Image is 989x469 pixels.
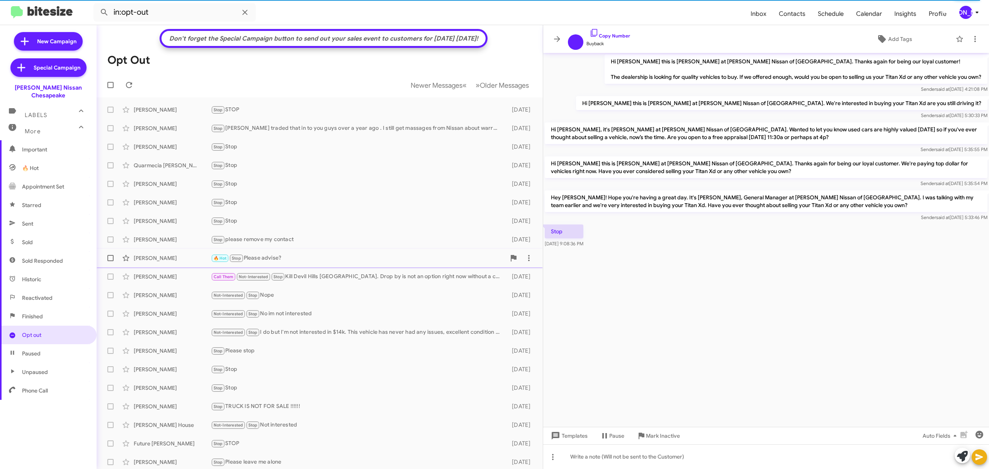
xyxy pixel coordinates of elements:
span: Auto Fields [923,429,960,443]
span: » [476,80,480,90]
div: [PERSON_NAME] [134,199,211,206]
p: Hi [PERSON_NAME], it's [PERSON_NAME] at [PERSON_NAME] Nissan of [GEOGRAPHIC_DATA]. Wanted to let ... [545,122,987,144]
div: [PERSON_NAME] House [134,421,211,429]
a: Copy Number [590,33,630,39]
span: Opt out [22,331,41,339]
p: Stop [545,224,583,238]
span: Add Tags [888,32,912,46]
span: Sender [DATE] 4:21:08 PM [921,86,987,92]
input: Search [93,3,256,22]
span: Schedule [812,3,850,25]
span: Newer Messages [411,81,462,90]
span: Not-Interested [214,293,243,298]
span: Stop [248,423,258,428]
span: said at [936,86,950,92]
div: [PERSON_NAME] [134,106,211,114]
div: [DATE] [503,291,537,299]
span: Not-Interested [214,311,243,316]
span: Sender [DATE] 5:35:55 PM [921,146,987,152]
span: Stop [214,200,223,205]
span: Stop [248,330,258,335]
div: STOP [211,105,503,114]
span: Special Campaign [34,64,80,71]
span: Stop [274,274,283,279]
button: Mark Inactive [630,429,686,443]
span: Older Messages [480,81,529,90]
span: Not-Interested [214,330,243,335]
span: Mark Inactive [646,429,680,443]
div: Stop [211,384,503,393]
span: Phone Call [22,387,48,394]
span: said at [936,146,949,152]
span: « [462,80,467,90]
span: Starred [22,201,41,209]
div: [PERSON_NAME] [134,180,211,188]
button: Previous [406,77,471,93]
span: Labels [25,112,47,119]
span: Reactivated [22,294,53,302]
div: [DATE] [503,217,537,225]
div: [DATE] [503,199,537,206]
span: Contacts [773,3,812,25]
nav: Page navigation example [406,77,534,93]
a: Profile [923,3,953,25]
p: Hey [PERSON_NAME]! Hope you're having a great day. It's [PERSON_NAME], General Manager at [PERSON... [545,190,987,212]
span: Stop [214,441,223,446]
span: Buyback [586,40,630,48]
a: Inbox [744,3,773,25]
p: Hi [PERSON_NAME] this is [PERSON_NAME] at [PERSON_NAME] Nissan of [GEOGRAPHIC_DATA]. Thanks again... [545,156,987,178]
span: Stop [232,256,241,261]
div: Stop [211,143,503,151]
span: More [25,128,41,135]
div: [DATE] [503,328,537,336]
span: Sender [DATE] 5:35:54 PM [921,180,987,186]
span: 🔥 Hot [214,256,227,261]
div: [PERSON_NAME] [134,236,211,243]
span: Important [22,146,88,153]
span: Stop [214,182,223,187]
div: [DATE] [503,143,537,151]
span: Stop [214,219,223,224]
div: [PERSON_NAME] [134,291,211,299]
div: [PERSON_NAME] [134,347,211,355]
div: [DATE] [503,236,537,243]
div: [DATE] [503,384,537,392]
div: Stop [211,198,503,207]
div: [DATE] [503,273,537,280]
button: Auto Fields [916,429,966,443]
div: [DATE] [503,310,537,318]
div: [PERSON_NAME] [134,328,211,336]
div: [DATE] [503,124,537,132]
div: Please stop [211,347,503,355]
span: Sender [DATE] 5:33:46 PM [921,214,987,220]
span: said at [936,180,949,186]
div: [PERSON_NAME] [959,6,972,19]
div: Quarmecia [PERSON_NAME] [134,161,211,169]
span: Historic [22,275,41,283]
div: [DATE] [503,421,537,429]
a: Calendar [850,3,888,25]
span: Stop [214,237,223,242]
div: Future [PERSON_NAME] [134,440,211,447]
a: New Campaign [14,32,83,51]
span: Pause [609,429,624,443]
div: Kill Devil Hills [GEOGRAPHIC_DATA]. Drop by is not an option right now without a conversation. Th... [211,272,503,281]
div: [PERSON_NAME] [134,384,211,392]
div: [PERSON_NAME] [134,217,211,225]
span: Sent [22,220,33,228]
button: Add Tags [836,32,952,46]
span: Finished [22,313,43,320]
div: please remove my contact [211,235,503,244]
span: said at [936,214,950,220]
span: Templates [549,429,588,443]
a: Insights [888,3,923,25]
span: Stop [248,311,258,316]
p: Hi [PERSON_NAME] this is [PERSON_NAME] at [PERSON_NAME] Nissan of [GEOGRAPHIC_DATA]. Thanks again... [605,54,987,84]
div: [DATE] [503,458,537,466]
span: Stop [214,144,223,150]
div: STOP [211,439,503,448]
div: [PERSON_NAME] [134,124,211,132]
span: Sender [DATE] 5:30:33 PM [921,112,987,118]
